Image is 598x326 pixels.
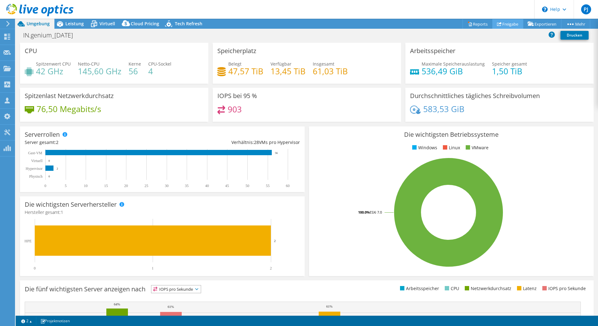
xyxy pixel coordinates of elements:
[217,92,257,99] h3: IOPS bei 95 %
[36,317,74,325] a: Projektnotizen
[29,174,43,179] text: Physisch
[25,131,60,138] h3: Serverrollen
[358,210,370,215] tspan: 100.0%
[228,61,241,67] span: Belegt
[228,68,263,75] h4: 47,57 TiB
[57,167,58,170] text: 2
[25,47,37,54] h3: CPU
[370,210,382,215] tspan: ESXi 7.0
[124,184,128,188] text: 20
[422,61,485,67] span: Maximale Speicherauslastung
[411,144,437,151] li: Windows
[443,285,459,292] li: CPU
[99,21,115,27] span: Virtuell
[26,166,43,171] text: Hypervisor
[581,4,591,14] span: PJ
[24,239,32,243] text: HPE
[441,144,460,151] li: Linux
[492,68,527,75] h4: 1,50 TiB
[217,47,256,54] h3: Speicherplatz
[271,61,291,67] span: Verfügbar
[144,184,148,188] text: 25
[398,285,439,292] li: Arbeitsspeicher
[410,92,540,99] h3: Durchschnittliches tägliches Schreibvolumen
[274,239,276,243] text: 2
[275,151,278,155] text: 56
[492,61,527,67] span: Speicher gesamt
[25,201,117,208] h3: Die wichtigsten Serverhersteller
[65,21,84,27] span: Leistung
[151,285,201,293] span: IOPS pro Sekunde
[28,151,43,155] text: Gast-VM
[148,61,171,67] span: CPU-Sockel
[225,184,229,188] text: 45
[37,106,101,112] h4: 76,50 Megabits/s
[185,184,189,188] text: 35
[410,47,455,54] h3: Arbeitsspeicher
[129,68,141,75] h4: 56
[205,184,209,188] text: 40
[168,305,174,309] text: 61%
[31,159,43,163] text: Virtuell
[246,184,249,188] text: 50
[523,19,561,29] a: Exportieren
[560,31,589,40] a: Drucken
[25,209,300,216] h4: Hersteller gesamt:
[314,131,589,138] h3: Die wichtigsten Betriebssysteme
[104,184,108,188] text: 15
[313,61,334,67] span: Insgesamt
[492,19,523,29] a: Freigabe
[313,68,348,75] h4: 61,03 TiB
[542,7,548,12] svg: \n
[36,61,71,67] span: Spitzenwert CPU
[56,139,58,145] span: 2
[44,184,46,188] text: 0
[48,175,50,178] text: 0
[515,285,537,292] li: Latenz
[17,317,36,325] a: 2
[61,209,63,215] span: 1
[228,106,242,113] h4: 903
[254,139,259,145] span: 28
[152,266,154,270] text: 1
[422,68,485,75] h4: 536,49 GiB
[34,266,36,270] text: 0
[464,144,489,151] li: VMware
[165,184,169,188] text: 30
[541,285,586,292] li: IOPS pro Sekunde
[270,266,272,270] text: 2
[25,139,162,146] div: Server gesamt:
[463,19,493,29] a: Reports
[148,68,171,75] h4: 4
[20,32,83,39] h1: IN.genium_[DATE]
[27,21,50,27] span: Umgebung
[48,159,50,162] text: 0
[78,61,99,67] span: Netto-CPU
[463,285,511,292] li: Netzwerkdurchsatz
[84,184,88,188] text: 10
[175,21,202,27] span: Tech Refresh
[36,68,71,75] h4: 42 GHz
[423,106,464,112] h4: 583,53 GiB
[114,302,120,306] text: 64%
[131,21,159,27] span: Cloud Pricing
[286,184,290,188] text: 60
[78,68,121,75] h4: 145,60 GHz
[271,68,306,75] h4: 13,45 TiB
[561,19,590,29] a: Mehr
[266,184,270,188] text: 55
[25,92,114,99] h3: Spitzenlast Netzwerkdurchsatz
[65,184,67,188] text: 5
[326,304,332,308] text: 61%
[162,139,300,146] div: Verhältnis: VMs pro Hypervisor
[129,61,141,67] span: Kerne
